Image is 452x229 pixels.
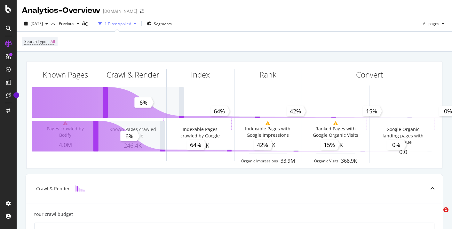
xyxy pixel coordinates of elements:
[281,157,295,165] div: 33.9M
[243,126,293,138] div: Indexable Pages with Google Impressions
[75,185,85,192] img: block-icon
[22,19,51,29] button: [DATE]
[36,185,70,192] div: Crawl & Render
[259,69,276,80] div: Rank
[105,21,131,27] div: 1 Filter Applied
[13,92,19,98] div: Tooltip anchor
[241,158,278,164] div: Organic Impressions
[22,5,100,16] div: Analytics - Overview
[107,126,158,139] div: Known Pages crawled by Google
[103,8,137,14] div: [DOMAIN_NAME]
[430,207,446,223] iframe: Intercom live chat
[43,69,88,80] div: Known Pages
[154,21,172,27] span: Segments
[140,9,144,13] div: arrow-right-arrow-left
[51,20,56,27] span: vs
[144,19,174,29] button: Segments
[420,19,447,29] button: All pages
[167,142,234,150] div: 156.7K
[234,141,302,149] div: 66.2K
[47,39,50,44] span: =
[40,126,90,138] div: Pages crawled by Botify
[56,21,74,26] span: Previous
[96,19,139,29] button: 1 Filter Applied
[191,69,210,80] div: Index
[24,39,46,44] span: Search Type
[420,21,439,26] span: All pages
[30,21,43,26] span: 2025 Aug. 12th
[99,142,166,150] div: 246.4K
[56,19,82,29] button: Previous
[443,207,448,212] span: 1
[107,69,159,80] div: Crawl & Render
[51,37,55,46] span: All
[32,141,99,149] div: 4.0M
[34,211,73,217] div: Your crawl budget
[175,126,225,139] div: Indexable Pages crawled by Google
